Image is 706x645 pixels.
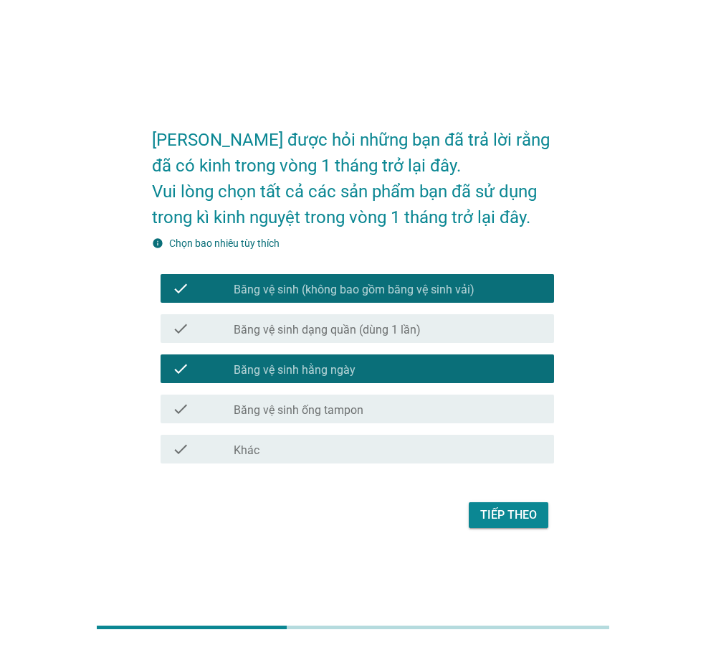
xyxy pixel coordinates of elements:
[172,360,189,377] i: check
[152,113,554,230] h2: [PERSON_NAME] được hỏi những bạn đã trả lời rằng đã có kinh trong vòng 1 tháng trở lại đây. Vui l...
[469,502,548,528] button: Tiếp theo
[234,443,259,458] label: Khác
[172,400,189,418] i: check
[172,280,189,297] i: check
[172,441,189,458] i: check
[480,507,537,524] div: Tiếp theo
[152,237,163,249] i: info
[234,323,421,337] label: Băng vệ sinh dạng quần (dùng 1 lần)
[234,363,356,377] label: Băng vệ sinh hằng ngày
[234,403,363,418] label: Băng vệ sinh ống tampon
[172,320,189,337] i: check
[169,237,280,249] label: Chọn bao nhiêu tùy thích
[234,283,474,297] label: Băng vệ sinh (không bao gồm băng vệ sinh vải)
